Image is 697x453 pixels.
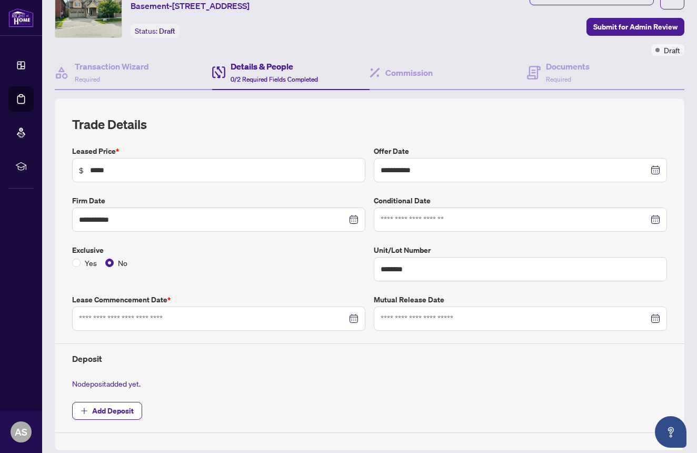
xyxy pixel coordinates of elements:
[385,66,433,79] h4: Commission
[72,116,667,133] h2: Trade Details
[72,294,365,306] label: Lease Commencement Date
[546,75,571,83] span: Required
[72,352,667,365] h4: Deposit
[114,257,132,269] span: No
[131,24,180,38] div: Status:
[72,195,365,206] label: Firm Date
[81,407,88,415] span: plus
[655,416,686,448] button: Open asap
[72,244,365,256] label: Exclusive
[81,257,101,269] span: Yes
[72,402,142,420] button: Add Deposit
[92,402,134,419] span: Add Deposit
[231,60,318,73] h4: Details & People
[8,8,34,27] img: logo
[159,26,175,36] span: Draft
[374,195,667,206] label: Conditional Date
[374,145,667,157] label: Offer Date
[546,60,590,73] h4: Documents
[75,60,149,73] h4: Transaction Wizard
[79,164,84,176] span: $
[75,75,100,83] span: Required
[374,244,667,256] label: Unit/Lot Number
[593,18,678,35] span: Submit for Admin Review
[72,145,365,157] label: Leased Price
[15,425,27,439] span: AS
[72,379,141,388] span: No deposit added yet.
[586,18,684,36] button: Submit for Admin Review
[374,294,667,306] label: Mutual Release Date
[664,44,680,56] span: Draft
[231,75,318,83] span: 0/2 Required Fields Completed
